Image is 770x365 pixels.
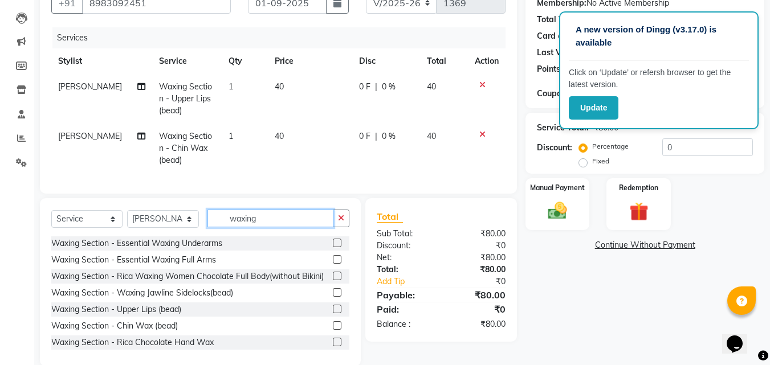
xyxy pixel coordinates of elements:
[569,67,749,91] p: Click on ‘Update’ or refersh browser to get the latest version.
[368,302,441,316] div: Paid:
[51,48,152,74] th: Stylist
[441,318,514,330] div: ₹80.00
[454,276,515,288] div: ₹0
[592,141,629,151] label: Percentage
[275,131,284,141] span: 40
[427,131,436,141] span: 40
[51,337,214,348] div: Waxing Section - Rica Chocolate Hand Wax
[51,237,222,249] div: Waxing Section - Essential Waxing Underarms
[569,96,618,120] button: Update
[441,302,514,316] div: ₹0
[441,252,514,264] div: ₹80.00
[542,200,573,222] img: _cash.svg
[375,81,377,93] span: |
[722,319,759,354] iframe: chat widget
[537,14,582,26] div: Total Visits:
[359,81,370,93] span: 0 F
[528,239,762,251] a: Continue Without Payment
[51,270,324,282] div: Waxing Section - Rica Waxing Women Chocolate Full Body(without Bikini)
[368,228,441,240] div: Sub Total:
[441,240,514,252] div: ₹0
[441,228,514,240] div: ₹80.00
[51,320,178,332] div: Waxing Section - Chin Wax (bead)
[159,131,212,165] span: Waxing Section - Chin Wax (bead)
[368,252,441,264] div: Net:
[268,48,352,74] th: Price
[420,48,468,74] th: Total
[368,240,441,252] div: Discount:
[619,183,658,193] label: Redemption
[382,81,396,93] span: 0 %
[51,254,216,266] div: Waxing Section - Essential Waxing Full Arms
[624,200,654,223] img: _gift.svg
[152,48,222,74] th: Service
[537,122,589,134] div: Service Total:
[441,288,514,302] div: ₹80.00
[530,183,585,193] label: Manual Payment
[275,81,284,92] span: 40
[368,264,441,276] div: Total:
[368,288,441,302] div: Payable:
[537,63,563,75] div: Points:
[576,23,742,49] p: A new version of Dingg (v3.17.0) is available
[51,304,181,315] div: Waxing Section - Upper Lips (bead)
[51,287,233,299] div: Waxing Section - Waxing Jawline Sidelocks(bead)
[375,130,377,142] span: |
[537,142,572,154] div: Discount:
[537,30,584,42] div: Card on file:
[52,27,514,48] div: Services
[159,81,212,116] span: Waxing Section - Upper Lips (bead)
[352,48,420,74] th: Disc
[592,156,609,166] label: Fixed
[207,210,333,227] input: Search or Scan
[58,81,122,92] span: [PERSON_NAME]
[229,131,233,141] span: 1
[537,47,575,59] div: Last Visit:
[468,48,506,74] th: Action
[368,318,441,330] div: Balance :
[222,48,268,74] th: Qty
[58,131,122,141] span: [PERSON_NAME]
[377,211,403,223] span: Total
[427,81,436,92] span: 40
[441,264,514,276] div: ₹80.00
[229,81,233,92] span: 1
[537,88,609,100] div: Coupon Code
[382,130,396,142] span: 0 %
[368,276,453,288] a: Add Tip
[359,130,370,142] span: 0 F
